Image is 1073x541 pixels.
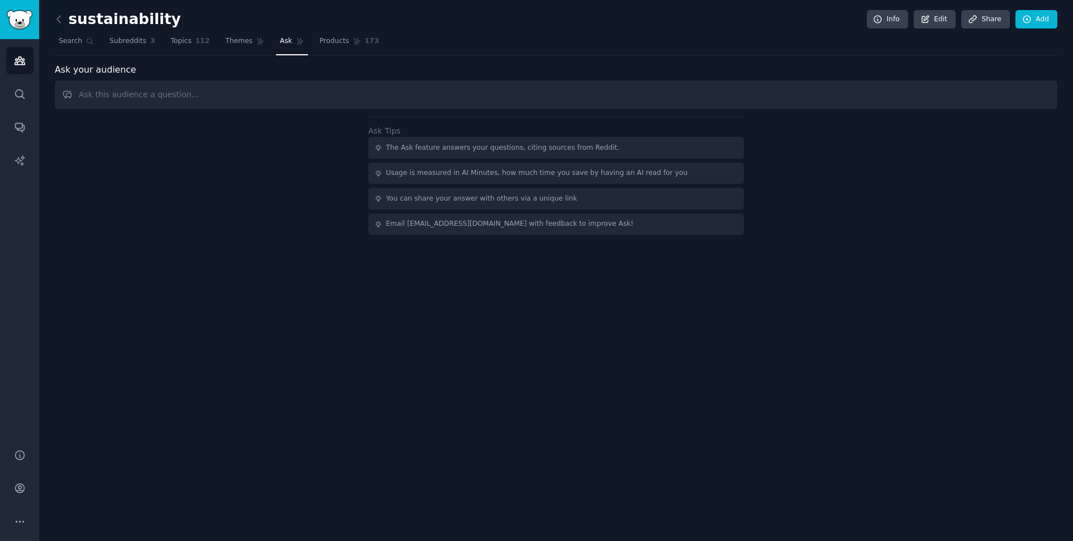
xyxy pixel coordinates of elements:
span: Products [320,36,349,46]
label: Ask Tips [368,126,401,135]
h2: sustainability [55,11,181,29]
a: Edit [914,10,956,29]
div: You can share your answer with others via a unique link [386,194,577,204]
span: Topics [170,36,191,46]
a: Themes [221,32,268,55]
div: The Ask feature answers your questions, citing sources from Reddit. [386,143,620,153]
a: Info [867,10,908,29]
span: 112 [196,36,210,46]
div: Email [EMAIL_ADDRESS][DOMAIN_NAME] with feedback to improve Ask! [386,219,634,229]
input: Ask this audience a question... [55,80,1057,109]
span: 173 [365,36,379,46]
a: Subreddits3 [106,32,159,55]
a: Topics112 [167,32,213,55]
span: 3 [150,36,155,46]
div: Usage is measured in AI Minutes, how much time you save by having an AI read for you [386,168,688,178]
a: Ask [276,32,308,55]
span: Themes [225,36,253,46]
span: Ask [280,36,292,46]
span: Subreddits [110,36,146,46]
span: Search [59,36,82,46]
a: Search [55,32,98,55]
a: Add [1015,10,1057,29]
span: Ask your audience [55,63,136,77]
img: GummySearch logo [7,10,32,30]
a: Share [961,10,1009,29]
a: Products173 [316,32,383,55]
